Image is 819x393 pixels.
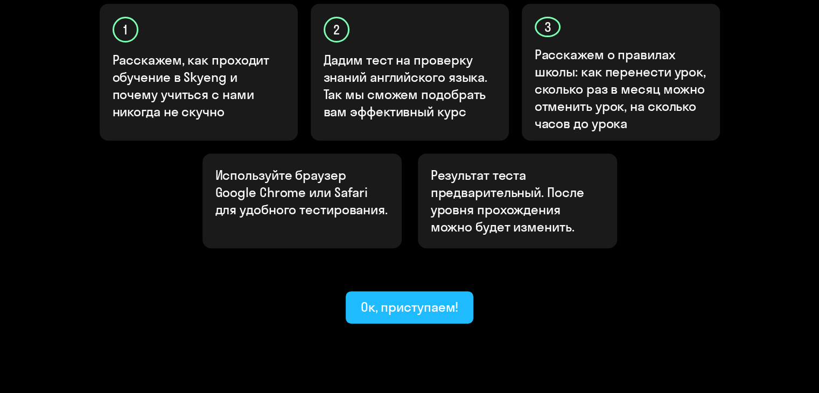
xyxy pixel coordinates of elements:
font: Результат теста предварительный. После уровня прохождения можно будет изменить. [431,167,584,235]
font: Используйте браузер Google Chrome или Safari для удобного тестирования. [215,167,388,217]
font: 1 [123,22,127,38]
font: Расскажем о правилах школы: как перенести урок, сколько раз в месяц можно отменить урок, на сколь... [535,46,706,131]
font: Дадим тест на проверку знаний английского языка. Так мы сможем подобрать вам эффективный курс [324,52,488,120]
font: Ок, приступаем! [361,299,459,315]
font: 2 [333,22,340,38]
font: 3 [544,19,551,35]
button: Ок, приступаем! [346,291,474,324]
font: Расскажем, как проходит обучение в Skyeng и почему учиться с нами никогда не скучно [113,52,270,120]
